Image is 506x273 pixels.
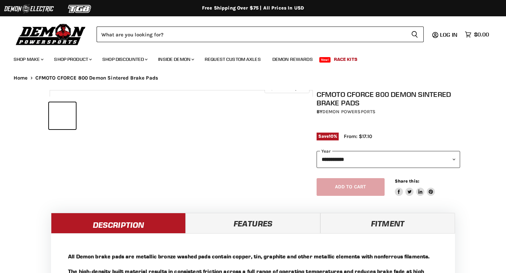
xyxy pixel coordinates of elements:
a: Log in [437,32,461,38]
img: Demon Powersports [14,22,88,46]
h1: CFMOTO CFORCE 800 Demon Sintered Brake Pads [317,90,460,107]
span: CFMOTO CFORCE 800 Demon Sintered Brake Pads [35,75,158,81]
span: $0.00 [474,31,489,38]
a: Shop Discounted [97,52,152,66]
span: 10 [329,134,334,139]
a: Home [14,75,28,81]
button: CFMOTO CFORCE 800 Demon Sintered Brake Pads thumbnail [107,102,134,129]
a: Demon Powersports [322,109,375,115]
ul: Main menu [9,50,487,66]
div: by [317,108,460,116]
img: TGB Logo 2 [54,2,105,15]
a: Shop Make [9,52,48,66]
span: Click to expand [268,86,306,91]
img: Demon Electric Logo 2 [3,2,54,15]
a: Description [51,213,186,233]
span: Share this: [395,178,419,184]
a: Features [186,213,320,233]
button: CFMOTO CFORCE 800 Demon Sintered Brake Pads thumbnail [78,102,105,129]
span: Log in [440,31,457,38]
a: Request Custom Axles [200,52,266,66]
aside: Share this: [395,178,435,196]
span: Save % [317,133,339,140]
a: Race Kits [329,52,362,66]
form: Product [97,27,424,42]
button: Search [406,27,424,42]
span: New! [319,57,331,63]
span: From: $17.10 [344,133,372,139]
a: Fitment [320,213,455,233]
a: Inside Demon [153,52,198,66]
a: Shop Product [49,52,96,66]
input: Search [97,27,406,42]
a: Demon Rewards [267,52,318,66]
button: CFMOTO CFORCE 800 Demon Sintered Brake Pads thumbnail [49,102,76,129]
a: $0.00 [461,30,492,39]
select: year [317,151,460,168]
